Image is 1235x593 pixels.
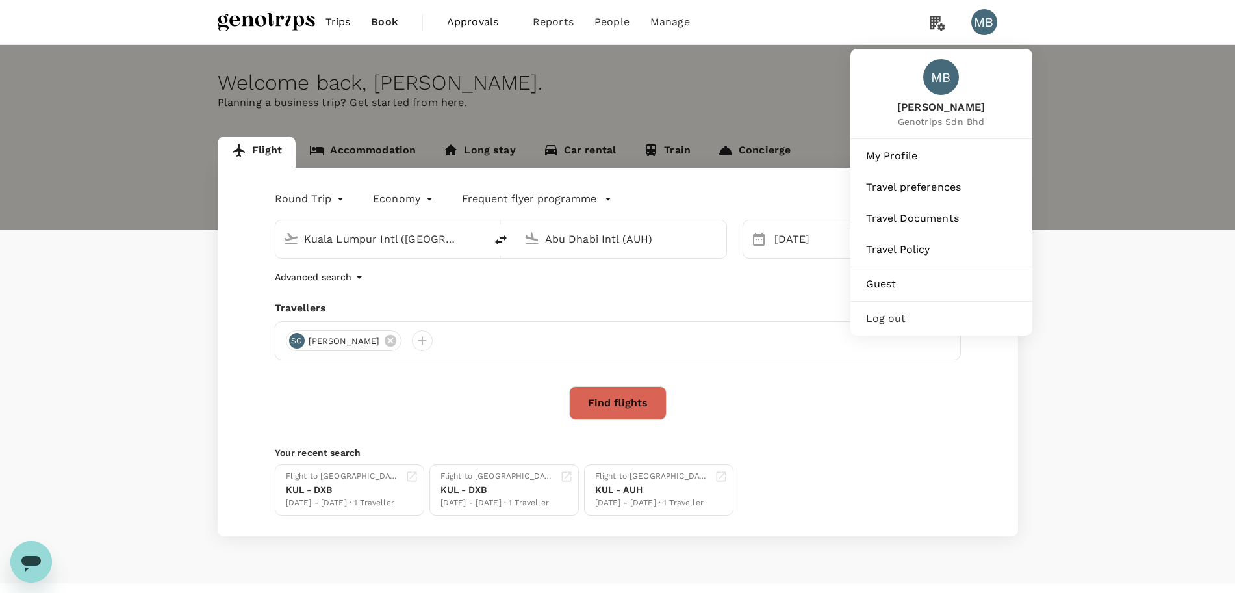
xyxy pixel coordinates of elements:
[717,237,720,240] button: Open
[595,497,709,510] div: [DATE] - [DATE] · 1 Traveller
[866,179,1017,195] span: Travel preferences
[545,229,699,249] input: Going to
[856,173,1027,202] a: Travel preferences
[569,386,667,420] button: Find flights
[856,270,1027,298] a: Guest
[429,137,529,168] a: Long stay
[856,235,1027,264] a: Travel Policy
[275,270,351,283] p: Advanced search
[373,189,436,209] div: Economy
[289,333,305,349] div: SG
[218,8,315,36] img: Genotrips - ALL
[485,224,516,256] button: delete
[856,142,1027,170] a: My Profile
[769,226,845,252] div: [DATE]
[462,191,596,207] p: Frequent flyer programme
[286,497,400,510] div: [DATE] - [DATE] · 1 Traveller
[301,335,388,348] span: [PERSON_NAME]
[275,300,961,316] div: Travellers
[594,14,630,30] span: People
[595,470,709,483] div: Flight to [GEOGRAPHIC_DATA]
[897,115,985,128] span: Genotrips Sdn Bhd
[529,137,630,168] a: Car rental
[476,237,479,240] button: Open
[286,483,400,497] div: KUL - DXB
[866,311,1017,326] span: Log out
[325,14,351,30] span: Trips
[897,100,985,115] span: [PERSON_NAME]
[650,14,690,30] span: Manage
[218,71,1018,95] div: Welcome back , [PERSON_NAME] .
[296,137,429,168] a: Accommodation
[218,95,1018,111] p: Planning a business trip? Get started from here.
[440,470,555,483] div: Flight to [GEOGRAPHIC_DATA]
[10,541,52,583] iframe: Button to launch messaging window
[971,9,997,35] div: MB
[371,14,398,30] span: Book
[218,137,296,168] a: Flight
[440,483,555,497] div: KUL - DXB
[923,59,959,95] div: MB
[866,242,1017,257] span: Travel Policy
[856,304,1027,333] div: Log out
[286,470,400,483] div: Flight to [GEOGRAPHIC_DATA]
[286,330,402,351] div: SG[PERSON_NAME]
[866,148,1017,164] span: My Profile
[630,137,704,168] a: Train
[275,269,367,285] button: Advanced search
[304,229,458,249] input: Depart from
[866,276,1017,292] span: Guest
[462,191,612,207] button: Frequent flyer programme
[856,204,1027,233] a: Travel Documents
[533,14,574,30] span: Reports
[866,211,1017,226] span: Travel Documents
[595,483,709,497] div: KUL - AUH
[275,189,348,209] div: Round Trip
[275,446,961,459] p: Your recent search
[447,14,512,30] span: Approvals
[704,137,804,168] a: Concierge
[440,497,555,510] div: [DATE] - [DATE] · 1 Traveller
